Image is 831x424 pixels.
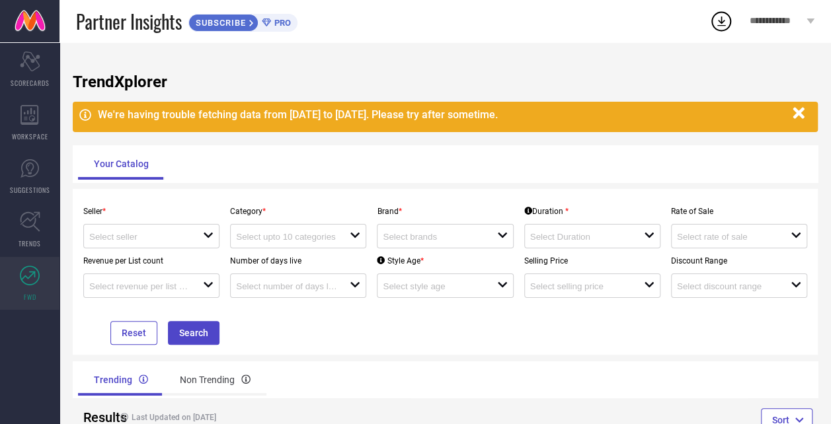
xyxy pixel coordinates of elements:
button: Search [168,321,219,345]
div: Style Age [377,256,423,265]
p: Rate of Sale [671,207,807,216]
span: SCORECARDS [11,78,50,88]
p: Number of days live [230,256,366,265]
div: Duration [524,207,569,216]
h1: TrendXplorer [73,73,818,91]
input: Select number of days live [236,281,338,291]
input: Select upto 10 categories [236,232,338,242]
div: Open download list [709,9,733,33]
input: Select brands [383,232,485,242]
div: We're having trouble fetching data from [DATE] to [DATE]. Please try after sometime. [98,108,786,121]
span: FWD [24,292,36,302]
div: Trending [78,364,164,396]
p: Category [230,207,366,216]
input: Select revenue per list count [89,281,192,291]
input: Select Duration [530,232,633,242]
div: Your Catalog [78,148,165,180]
span: SUGGESTIONS [10,185,50,195]
input: Select style age [383,281,485,291]
button: Reset [110,321,157,345]
input: Select rate of sale [677,232,779,242]
input: Select seller [89,232,192,242]
input: Select discount range [677,281,779,291]
div: Non Trending [164,364,266,396]
p: Seller [83,207,219,216]
p: Selling Price [524,256,660,265]
span: SUBSCRIBE [189,18,249,28]
p: Brand [377,207,513,216]
p: Revenue per List count [83,256,219,265]
span: PRO [271,18,291,28]
h4: Last Updated on [DATE] [114,413,405,422]
a: SUBSCRIBEPRO [188,11,297,32]
span: TRENDS [19,238,41,248]
span: Partner Insights [76,8,182,35]
p: Discount Range [671,256,807,265]
span: WORKSPACE [12,131,48,141]
input: Select selling price [530,281,633,291]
